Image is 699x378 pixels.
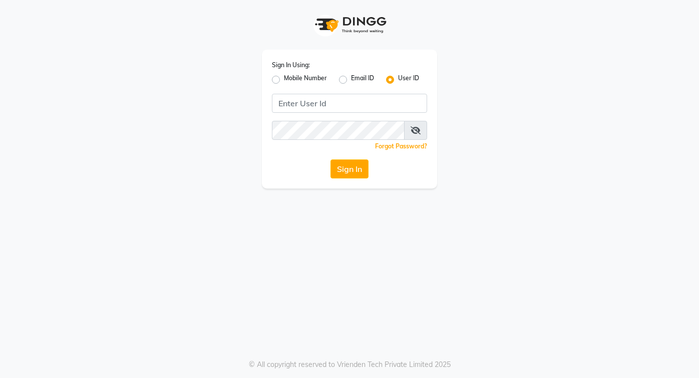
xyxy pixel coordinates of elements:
[284,74,327,86] label: Mobile Number
[330,159,369,178] button: Sign In
[272,61,310,70] label: Sign In Using:
[351,74,374,86] label: Email ID
[309,10,390,40] img: logo1.svg
[398,74,419,86] label: User ID
[272,94,427,113] input: Username
[375,142,427,150] a: Forgot Password?
[272,121,405,140] input: Username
